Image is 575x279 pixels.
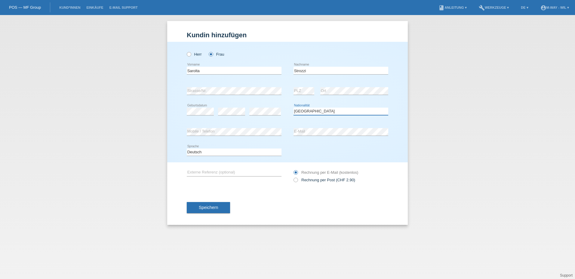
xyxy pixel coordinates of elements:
[209,52,213,56] input: Frau
[187,202,230,213] button: Speichern
[479,5,485,11] i: build
[187,31,388,39] h1: Kundin hinzufügen
[560,273,573,277] a: Support
[438,5,444,11] i: book
[518,6,531,9] a: DE ▾
[56,6,83,9] a: Kund*innen
[83,6,106,9] a: Einkäufe
[435,6,469,9] a: bookAnleitung ▾
[540,5,546,11] i: account_circle
[187,52,202,57] label: Herr
[294,170,358,175] label: Rechnung per E-Mail (kostenlos)
[294,178,355,182] label: Rechnung per Post (CHF 2.90)
[209,52,224,57] label: Frau
[106,6,141,9] a: E-Mail Support
[199,205,218,210] span: Speichern
[294,170,297,178] input: Rechnung per E-Mail (kostenlos)
[537,6,572,9] a: account_circlem-way - Wil ▾
[294,178,297,185] input: Rechnung per Post (CHF 2.90)
[476,6,512,9] a: buildWerkzeuge ▾
[9,5,41,10] a: POS — MF Group
[187,52,191,56] input: Herr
